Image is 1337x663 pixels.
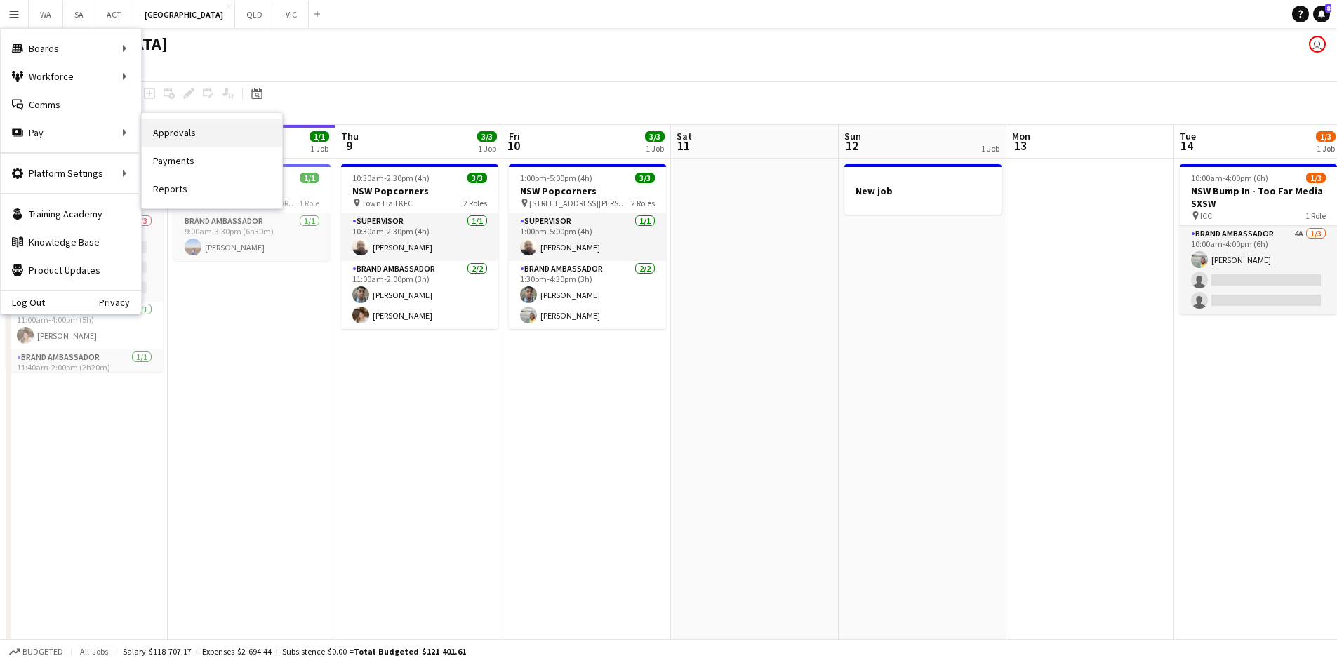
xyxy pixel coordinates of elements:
span: Sun [844,130,861,142]
div: 1 Job [1317,143,1335,154]
span: 2 Roles [631,198,655,208]
span: [STREET_ADDRESS][PERSON_NAME] [529,198,631,208]
span: Town Hall KFC [361,198,413,208]
span: 1/1 [300,173,319,183]
button: SA [63,1,95,28]
span: 2 Roles [463,198,487,208]
button: ACT [95,1,133,28]
span: 3/3 [635,173,655,183]
span: Mon [1012,130,1030,142]
a: Training Academy [1,200,141,228]
span: 1/3 [1306,173,1326,183]
div: Pay [1,119,141,147]
div: 1 Job [981,143,999,154]
a: Product Updates [1,256,141,284]
span: 3/3 [477,131,497,142]
button: [GEOGRAPHIC_DATA] [133,1,235,28]
a: Comms [1,91,141,119]
span: Sat [677,130,692,142]
a: Reports [142,175,282,203]
a: Knowledge Base [1,228,141,256]
span: ICC [1200,210,1212,221]
h3: NSW Popcorners [341,185,498,197]
span: 14 [1178,138,1196,154]
app-card-role: Brand Ambassador2/21:30pm-4:30pm (3h)[PERSON_NAME][PERSON_NAME] [509,261,666,329]
span: Thu [341,130,359,142]
span: 1 Role [1305,210,1326,221]
span: 3/3 [645,131,665,142]
app-job-card: 10:30am-2:30pm (4h)3/3NSW Popcorners Town Hall KFC2 RolesSupervisor1/110:30am-2:30pm (4h)[PERSON_... [341,164,498,329]
app-card-role: Supervisor1/11:00pm-5:00pm (4h)[PERSON_NAME] [509,213,666,261]
button: Budgeted [7,644,65,659]
button: VIC [274,1,309,28]
div: Workforce [1,62,141,91]
span: 1:00pm-5:00pm (4h) [520,173,592,183]
app-job-card: 10:00am-4:00pm (6h)1/3NSW Bump In - Too Far Media SXSW ICC1 RoleBrand Ambassador4A1/310:00am-4:00... [1180,164,1337,314]
span: 10:30am-2:30pm (4h) [352,173,430,183]
a: Privacy [99,297,141,308]
div: 1 Job [646,143,664,154]
div: Boards [1,34,141,62]
h3: NSW Popcorners [509,185,666,197]
a: 8 [1313,6,1330,22]
span: Total Budgeted $121 401.61 [354,646,466,657]
a: Payments [142,147,282,175]
span: 10:00am-4:00pm (6h) [1191,173,1268,183]
span: 11 [674,138,692,154]
app-job-card: 1:00pm-5:00pm (4h)3/3NSW Popcorners [STREET_ADDRESS][PERSON_NAME]2 RolesSupervisor1/11:00pm-5:00p... [509,164,666,329]
h3: New job [844,185,1002,197]
app-card-role: Brand Ambassador2/211:00am-2:00pm (3h)[PERSON_NAME][PERSON_NAME] [341,261,498,329]
span: Fri [509,130,520,142]
span: 13 [1010,138,1030,154]
div: 1 Job [478,143,496,154]
app-job-card: New job [844,164,1002,215]
h3: NSW Bump In - Too Far Media SXSW [1180,185,1337,210]
span: Tue [1180,130,1196,142]
span: 1/1 [310,131,329,142]
a: Approvals [142,119,282,147]
span: 3/3 [467,173,487,183]
span: 10 [507,138,520,154]
span: 8 [1325,4,1331,13]
button: WA [29,1,63,28]
span: 1/3 [1316,131,1336,142]
span: 12 [842,138,861,154]
div: 1 Job [310,143,328,154]
app-card-role: Brand Ambassador1/111:00am-4:00pm (5h)[PERSON_NAME] [6,302,163,349]
app-user-avatar: Declan Murray [1309,36,1326,53]
span: 9 [339,138,359,154]
app-card-role: Supervisor1/110:30am-2:30pm (4h)[PERSON_NAME] [341,213,498,261]
button: QLD [235,1,274,28]
app-card-role: Brand Ambassador1/19:00am-3:30pm (6h30m)[PERSON_NAME] [173,213,331,261]
span: 1 Role [299,198,319,208]
div: Salary $118 707.17 + Expenses $2 694.44 + Subsistence $0.00 = [123,646,466,657]
app-job-card: 9:00am-3:30pm (6h30m)1/1NSW Red Rock Deli 5iveSenses [STREET_ADDRESS]1 RoleBrand Ambassador1/19:0... [173,164,331,261]
a: Log Out [1,297,45,308]
span: Budgeted [22,647,63,657]
span: All jobs [77,646,111,657]
div: Platform Settings [1,159,141,187]
app-card-role: Brand Ambassador4A1/310:00am-4:00pm (6h)[PERSON_NAME] [1180,226,1337,314]
app-card-role: Brand Ambassador1/111:40am-2:00pm (2h20m) [6,349,163,397]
